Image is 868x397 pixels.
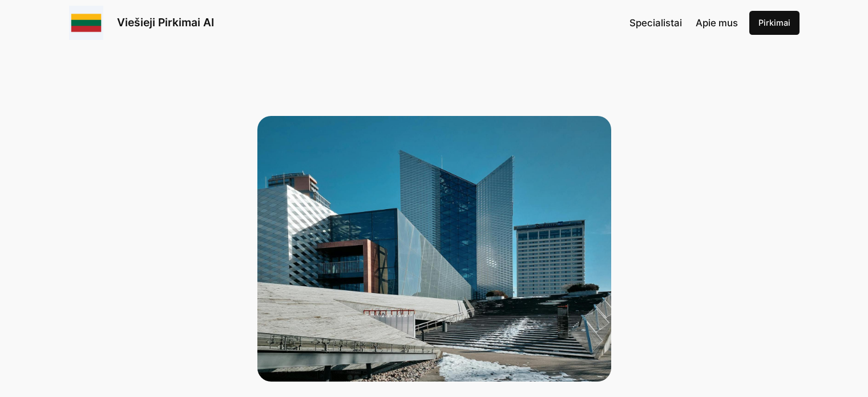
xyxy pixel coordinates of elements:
a: Pirkimai [749,11,800,35]
nav: Navigation [629,15,738,30]
a: Viešieji Pirkimai AI [117,15,214,29]
: view of a modern glass architecture in the sun [257,116,611,382]
a: Apie mus [696,15,738,30]
img: Viešieji pirkimai logo [69,6,103,40]
a: Specialistai [629,15,682,30]
span: Apie mus [696,17,738,29]
span: Specialistai [629,17,682,29]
